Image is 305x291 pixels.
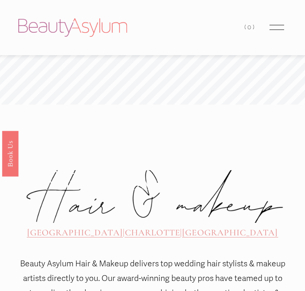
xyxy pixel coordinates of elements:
a: [GEOGRAPHIC_DATA] [27,227,123,238]
a: 0 items in cart [244,22,256,33]
span: Wedding Hair Makeup Artists in [GEOGRAPHIC_DATA], [GEOGRAPHIC_DATA] + [GEOGRAPHIC_DATA], [GEOGRAP... [18,113,229,194]
a: Book Us [2,131,18,176]
span: ( [244,23,248,31]
span: | [123,227,125,238]
span: ) [253,23,256,31]
a: CHARLOTTE [125,227,180,238]
img: Beauty Asylum | Bridal Hair &amp; Makeup Charlotte &amp; Atlanta [18,18,127,37]
span: 0 [247,23,253,31]
a: [GEOGRAPHIC_DATA] [182,227,278,238]
span: | [180,227,182,238]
